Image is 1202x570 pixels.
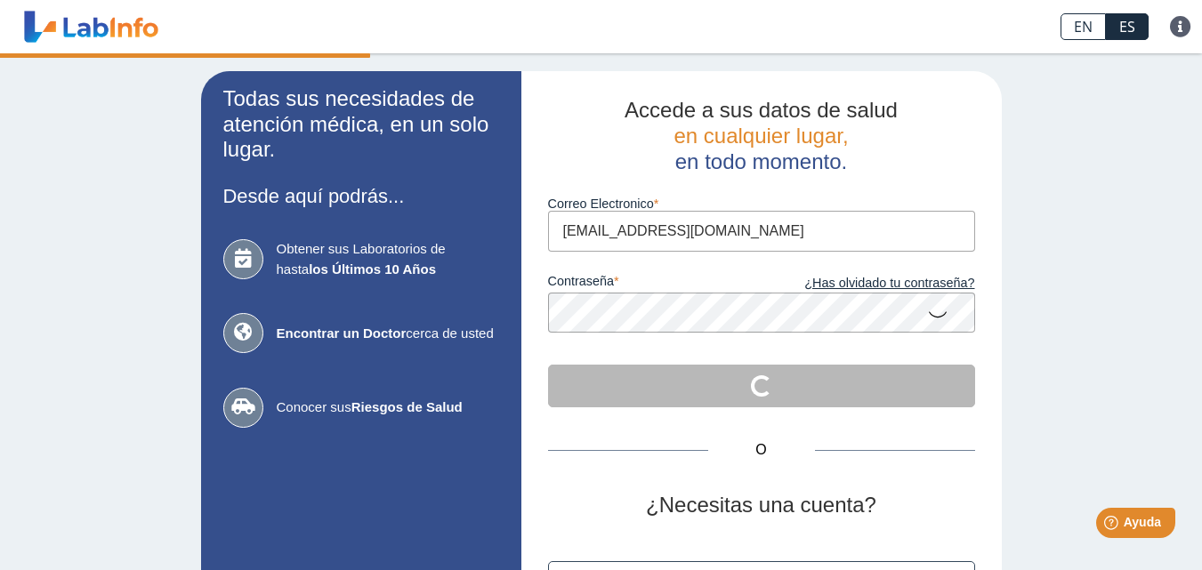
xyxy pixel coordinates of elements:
[674,124,848,148] span: en cualquier lugar,
[1106,13,1149,40] a: ES
[277,239,499,279] span: Obtener sus Laboratorios de hasta
[675,149,847,173] span: en todo momento.
[1044,501,1182,550] iframe: Help widget launcher
[548,493,975,518] h2: ¿Necesitas una cuenta?
[223,185,499,207] h3: Desde aquí podrás...
[223,86,499,163] h2: Todas sus necesidades de atención médica, en un solo lugar.
[277,324,499,344] span: cerca de usted
[309,261,436,277] b: los Últimos 10 Años
[625,98,898,122] span: Accede a sus datos de salud
[277,325,407,341] b: Encontrar un Doctor
[1061,13,1106,40] a: EN
[762,274,975,293] a: ¿Has olvidado tu contraseña?
[548,274,762,293] label: contraseña
[277,397,499,418] span: Conocer sus
[351,399,463,414] b: Riesgos de Salud
[708,439,815,461] span: O
[548,197,975,211] label: Correo Electronico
